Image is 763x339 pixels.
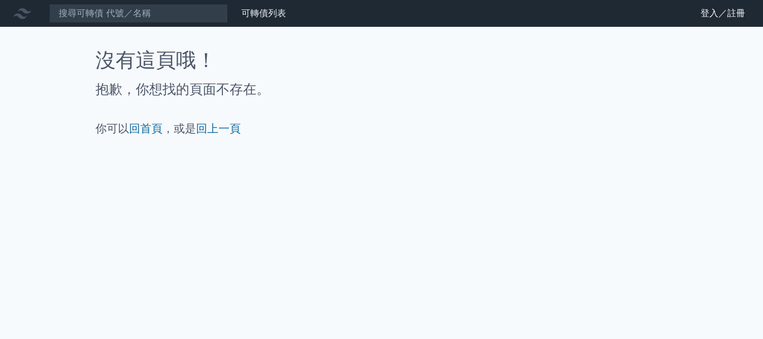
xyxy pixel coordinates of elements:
h1: 沒有這頁哦！ [96,49,667,71]
input: 搜尋可轉債 代號／名稱 [49,4,228,23]
a: 登入／註冊 [692,4,754,22]
a: 回上一頁 [196,122,241,135]
a: 回首頁 [129,122,163,135]
p: 你可以 ，或是 [96,121,667,136]
h2: 抱歉，你想找的頁面不存在。 [96,80,667,98]
a: 可轉債列表 [241,8,286,18]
